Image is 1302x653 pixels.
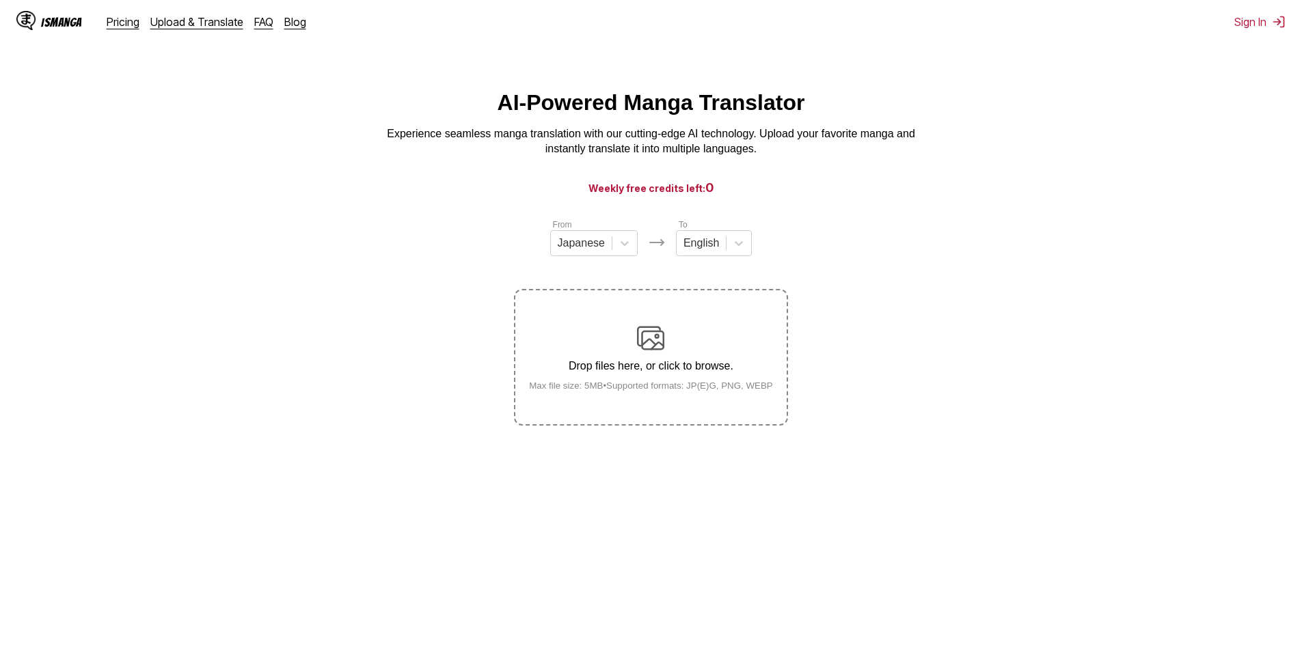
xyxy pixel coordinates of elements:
[1234,15,1286,29] button: Sign In
[553,220,572,230] label: From
[150,15,243,29] a: Upload & Translate
[284,15,306,29] a: Blog
[254,15,273,29] a: FAQ
[1272,15,1286,29] img: Sign out
[649,234,665,251] img: Languages icon
[378,126,925,157] p: Experience seamless manga translation with our cutting-edge AI technology. Upload your favorite m...
[705,180,714,195] span: 0
[679,220,688,230] label: To
[518,360,784,372] p: Drop files here, or click to browse.
[498,90,805,115] h1: AI-Powered Manga Translator
[16,11,36,30] img: IsManga Logo
[41,16,82,29] div: IsManga
[16,11,107,33] a: IsManga LogoIsManga
[518,380,784,391] small: Max file size: 5MB • Supported formats: JP(E)G, PNG, WEBP
[107,15,139,29] a: Pricing
[33,179,1269,196] h3: Weekly free credits left:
